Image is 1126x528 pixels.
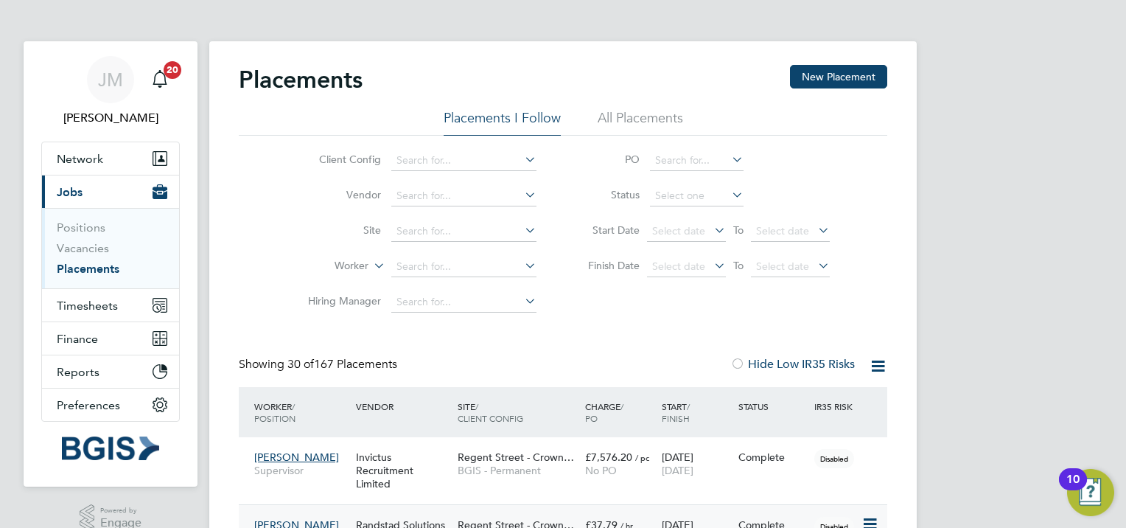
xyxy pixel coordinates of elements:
[296,294,381,308] label: Hiring Manager
[352,393,454,420] div: Vendor
[652,224,705,237] span: Select date
[41,437,180,460] a: Go to home page
[98,70,123,89] span: JM
[635,452,649,463] span: / pc
[756,224,809,237] span: Select date
[391,150,536,171] input: Search for...
[652,260,705,273] span: Select date
[454,393,581,431] div: Site
[458,464,578,477] span: BGIS - Permanent
[391,221,536,242] input: Search for...
[57,152,103,166] span: Network
[57,220,105,235] a: Positions
[42,176,179,208] button: Jobs
[573,223,640,237] label: Start Date
[730,357,855,372] label: Hide Low IR35 Risks
[662,400,690,424] span: / Finish
[650,186,744,206] input: Select one
[57,365,99,379] span: Reports
[658,443,735,484] div: [DATE]
[296,188,381,201] label: Vendor
[585,464,617,477] span: No PO
[164,61,181,79] span: 20
[42,355,179,388] button: Reports
[145,56,175,103] a: 20
[254,451,339,464] span: [PERSON_NAME]
[254,464,349,477] span: Supervisor
[391,186,536,206] input: Search for...
[790,65,887,88] button: New Placement
[42,322,179,355] button: Finance
[100,504,141,517] span: Powered by
[458,451,574,464] span: Regent Street - Crown…
[57,332,98,346] span: Finance
[296,153,381,166] label: Client Config
[251,510,887,523] a: [PERSON_NAME]Building Services EngineerRandstad Solutions LimitedRegent Street - Crown…BGIS - Tem...
[296,223,381,237] label: Site
[444,109,561,136] li: Placements I Follow
[573,153,640,166] label: PO
[57,398,120,412] span: Preferences
[1066,479,1080,499] div: 10
[57,299,118,313] span: Timesheets
[57,262,119,276] a: Placements
[251,442,887,455] a: [PERSON_NAME]SupervisorInvictus Recruitment LimitedRegent Street - Crown…BGIS - Permanent£7,576.2...
[658,393,735,431] div: Start
[42,389,179,421] button: Preferences
[573,188,640,201] label: Status
[57,185,83,199] span: Jobs
[42,142,179,175] button: Network
[729,256,748,275] span: To
[284,259,368,274] label: Worker
[458,400,523,424] span: / Client Config
[254,400,296,424] span: / Position
[287,357,314,372] span: 30 of
[391,257,536,277] input: Search for...
[650,150,744,171] input: Search for...
[598,109,683,136] li: All Placements
[729,220,748,240] span: To
[41,109,180,127] span: Jessica Macgregor
[57,241,109,255] a: Vacancies
[573,259,640,272] label: Finish Date
[581,393,658,431] div: Charge
[239,357,400,372] div: Showing
[756,260,809,273] span: Select date
[42,208,179,288] div: Jobs
[391,292,536,313] input: Search for...
[811,393,861,420] div: IR35 Risk
[41,56,180,127] a: JM[PERSON_NAME]
[585,400,623,424] span: / PO
[738,451,808,464] div: Complete
[42,289,179,322] button: Timesheets
[239,65,363,94] h2: Placements
[662,464,693,477] span: [DATE]
[352,443,454,499] div: Invictus Recruitment Limited
[62,437,159,460] img: bgis-logo-retina.png
[814,449,854,468] span: Disabled
[251,393,352,431] div: Worker
[585,451,632,464] span: £7,576.20
[287,357,397,372] span: 167 Placements
[735,393,811,420] div: Status
[24,41,197,487] nav: Main navigation
[1067,469,1114,516] button: Open Resource Center, 10 new notifications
